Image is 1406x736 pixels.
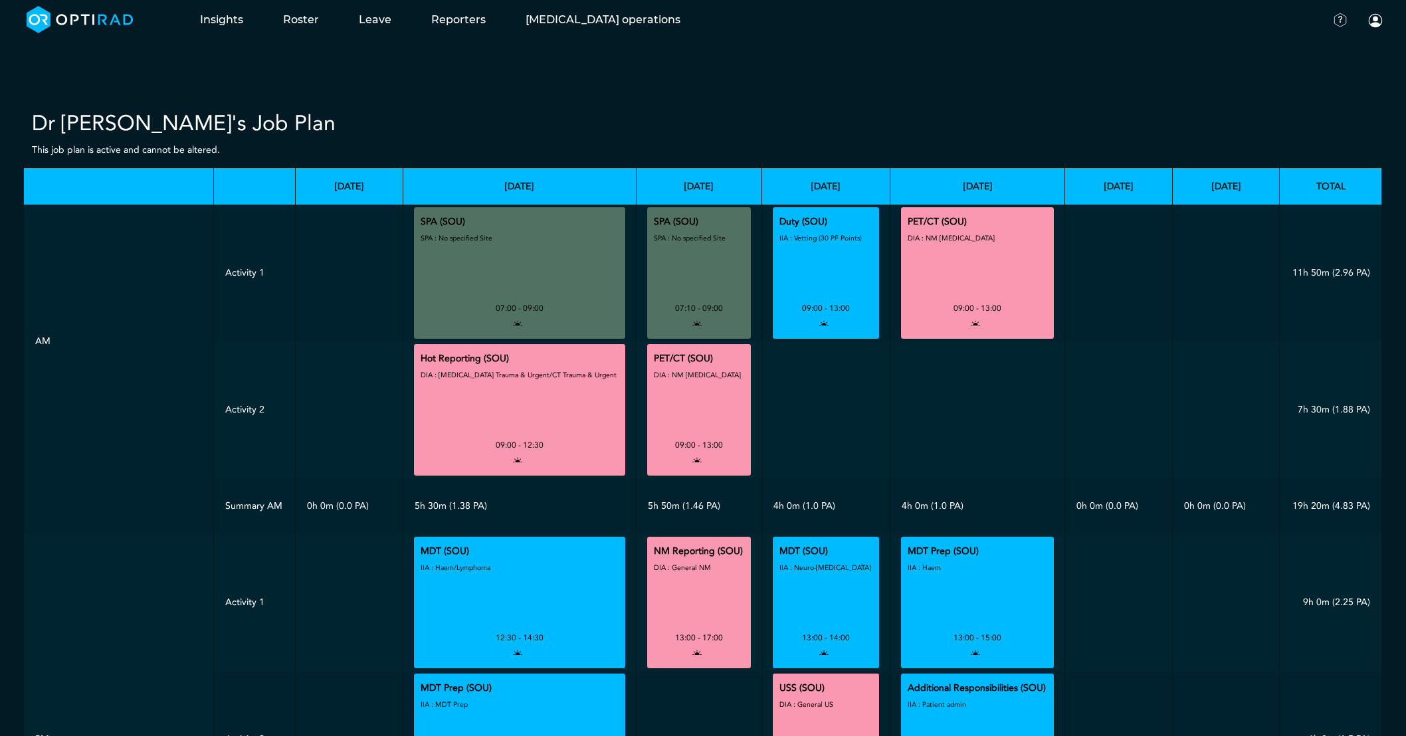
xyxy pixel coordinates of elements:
td: 9h 0m (2.25 PA) [1280,534,1382,671]
td: 0h 0m (0.0 PA) [1172,478,1280,534]
div: 13:00 - 14:00 [802,630,850,646]
th: [DATE] [761,168,890,205]
td: 0h 0m (0.0 PA) [295,478,403,534]
div: PET/CT (SOU) [654,351,713,367]
td: Activity 1 [213,534,295,671]
div: PET/CT (SOU) [908,214,967,230]
div: NM Reporting (SOU) [654,543,743,559]
div: 07:10 - 09:00 [675,300,723,316]
div: 09:00 - 13:00 [954,300,1001,316]
th: [DATE] [1172,168,1280,205]
i: open to allocation [690,318,704,330]
div: SPA (SOU) [654,214,698,230]
th: [DATE] [890,168,1065,205]
small: DIA : NM [MEDICAL_DATA] [654,370,741,380]
th: [DATE] [403,168,636,205]
i: open to allocation [817,647,831,660]
small: DIA : General NM [654,563,711,573]
small: DIA : NM [MEDICAL_DATA] [908,233,995,243]
i: open to allocation [968,647,983,660]
td: AM [24,205,213,478]
th: [DATE] [295,168,403,205]
small: IIA : MDT Prep [421,699,468,709]
div: Hot Reporting (SOU) [421,351,509,367]
i: open to allocation [968,318,983,330]
td: Activity 1 [213,205,295,341]
td: 5h 30m (1.38 PA) [403,478,636,534]
small: IIA : Haem/Lymphoma [421,563,490,573]
small: DIA : [MEDICAL_DATA] Trauma & Urgent/CT Trauma & Urgent [421,370,617,380]
img: brand-opti-rad-logos-blue-and-white-d2f68631ba2948856bd03f2d395fb146ddc8fb01b4b6e9315ea85fa773367... [27,6,134,33]
small: DIA : General US [779,699,833,709]
small: SPA : No specified Site [421,233,492,243]
div: MDT (SOU) [779,543,828,559]
i: open to allocation [690,454,704,467]
i: open to allocation [510,647,525,660]
td: 0h 0m (0.0 PA) [1065,478,1173,534]
div: MDT Prep (SOU) [908,543,979,559]
div: 09:00 - 13:00 [675,437,723,453]
th: [DATE] [1065,168,1173,205]
td: Summary AM [213,478,295,534]
small: IIA : Haem [908,563,941,573]
div: Duty (SOU) [779,214,827,230]
div: Additional Responsibilities (SOU) [908,680,1046,696]
div: 09:00 - 12:30 [496,437,544,453]
i: open to allocation [817,318,831,330]
i: open to allocation [690,647,704,660]
i: open to allocation [510,318,525,330]
small: IIA : Patient admin [908,699,966,709]
div: MDT (SOU) [421,543,469,559]
small: This job plan is active and cannot be altered. [32,143,220,156]
td: 5h 50m (1.46 PA) [637,478,762,534]
th: [DATE] [637,168,762,205]
div: 13:00 - 15:00 [954,630,1001,646]
td: 7h 30m (1.88 PA) [1280,341,1382,478]
h2: Dr [PERSON_NAME]'s Job Plan [32,111,922,136]
div: 09:00 - 13:00 [802,300,850,316]
td: 11h 50m (2.96 PA) [1280,205,1382,341]
small: IIA : Vetting (30 PF Points) [779,233,862,243]
div: SPA (SOU) [421,214,465,230]
div: USS (SOU) [779,680,825,696]
td: Activity 2 [213,341,295,478]
div: 13:00 - 17:00 [675,630,723,646]
div: 12:30 - 14:30 [496,630,544,646]
small: SPA : No specified Site [654,233,726,243]
td: 19h 20m (4.83 PA) [1280,478,1382,534]
td: 4h 0m (1.0 PA) [890,478,1065,534]
i: open to allocation [510,454,525,467]
td: 4h 0m (1.0 PA) [761,478,890,534]
th: Total [1280,168,1382,205]
div: MDT Prep (SOU) [421,680,492,696]
small: IIA : Neuro-[MEDICAL_DATA] [779,563,871,573]
div: 07:00 - 09:00 [496,300,544,316]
